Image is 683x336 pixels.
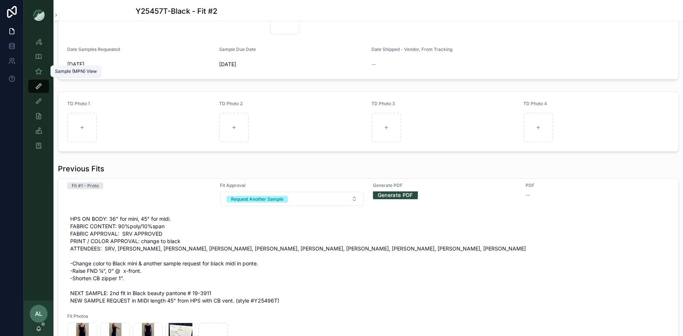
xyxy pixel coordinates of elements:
[219,101,243,106] span: TD Photo 2
[136,6,217,16] h1: Y25457T-Black - Fit #2
[526,191,530,199] span: --
[35,309,42,318] span: AL
[58,164,104,174] h1: Previous Fits
[219,61,365,68] span: [DATE]
[67,46,120,52] span: Date Samples Requested
[70,215,666,304] span: HPS ON BODY: 36" for mini, 45" for midi. FABRIC CONTENT: 90%poly/10%span FABRIC APPROVAL: SRV APP...
[523,101,547,106] span: TD Photo 4
[371,101,395,106] span: TD Photo 3
[220,182,364,188] span: Fit Approval
[67,101,90,106] span: TD Photo 1
[24,30,53,162] div: scrollable content
[220,192,363,206] button: Select Button
[33,9,45,21] img: App logo
[231,196,283,203] div: Request Another Sample
[219,46,256,52] span: Sample Due Date
[67,61,213,68] span: [DATE]
[72,182,99,189] div: Fit #1 - Proto
[55,68,97,74] div: Sample (MPN) View
[371,46,452,52] span: Date Shipped - Vendor, From Tracking
[373,189,418,201] a: Generate PDF
[67,313,669,319] span: Fit Photos
[371,61,376,68] span: --
[373,182,517,188] span: Generate PDF
[526,182,669,188] span: PDF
